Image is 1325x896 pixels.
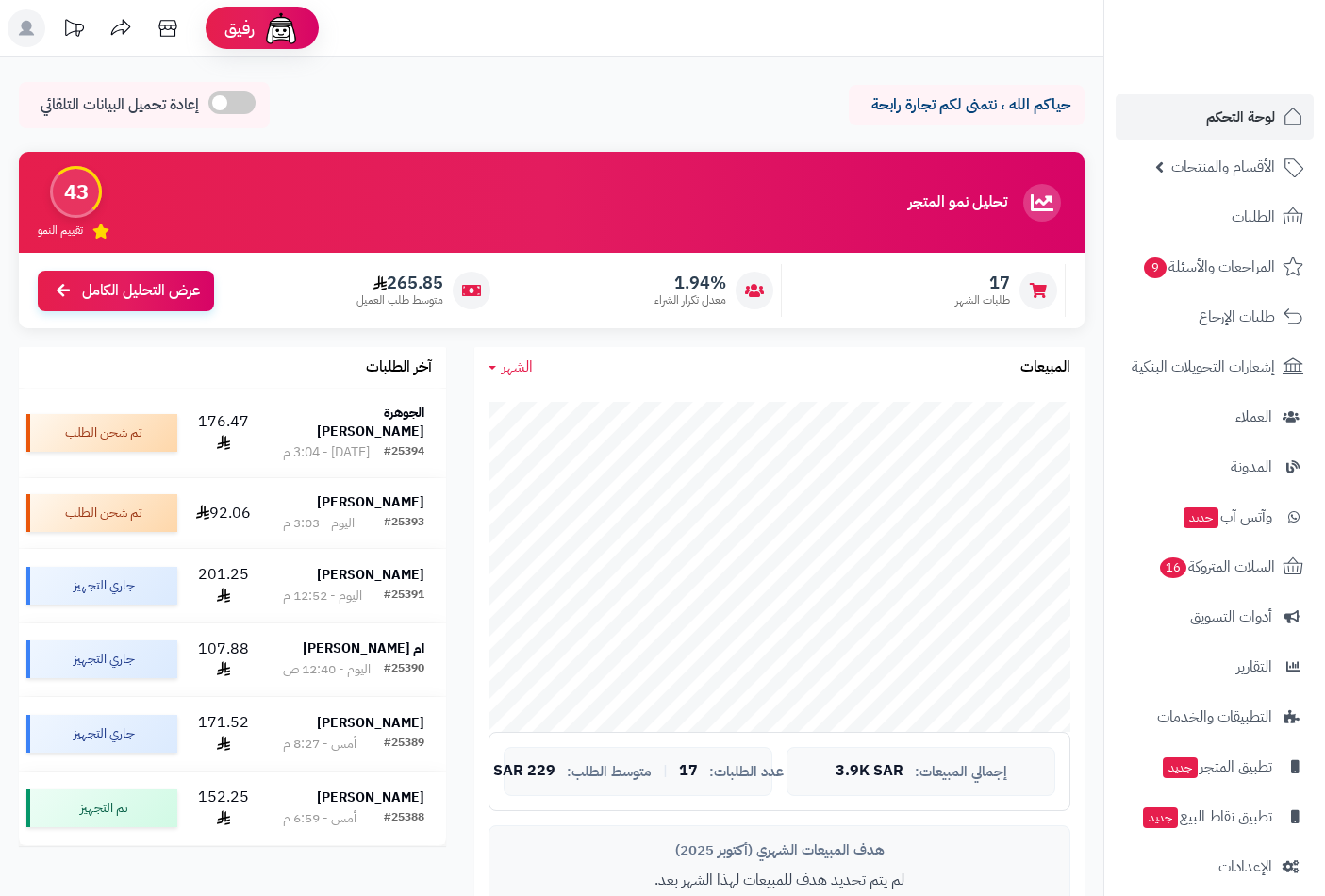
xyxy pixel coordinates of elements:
span: جديد [1143,807,1178,828]
a: تطبيق المتجرجديد [1116,744,1314,789]
div: اليوم - 12:52 م [283,587,362,606]
div: جاري التجهيز [26,715,177,753]
span: المراجعات والأسئلة [1142,254,1275,280]
a: المراجعات والأسئلة9 [1116,244,1314,290]
span: عرض التحليل الكامل [82,280,200,302]
a: إشعارات التحويلات البنكية [1116,344,1314,390]
a: السلات المتروكة16 [1116,544,1314,589]
div: هدف المبيعات الشهري (أكتوبر 2025) [504,840,1055,860]
div: أمس - 8:27 م [283,735,356,754]
span: تقييم النمو [38,223,83,239]
a: الشهر [489,357,533,378]
div: [DATE] - 3:04 م [283,443,370,462]
span: 17 [679,763,698,780]
td: 107.88 [185,623,261,697]
a: الطلبات [1116,194,1314,240]
strong: [PERSON_NAME] [317,565,424,585]
p: لم يتم تحديد هدف للمبيعات لهذا الشهر بعد. [504,870,1055,891]
span: 16 [1160,557,1186,578]
div: #25393 [384,514,424,533]
td: 152.25 [185,772,261,845]
td: 92.06 [185,478,261,548]
a: التقارير [1116,644,1314,689]
span: رفيق [224,17,255,40]
div: جاري التجهيز [26,567,177,605]
div: تم شحن الطلب [26,414,177,452]
span: لوحة التحكم [1206,104,1275,130]
div: اليوم - 3:03 م [283,514,355,533]
div: تم شحن الطلب [26,494,177,532]
span: 3.9K SAR [836,763,903,780]
p: حياكم الله ، نتمنى لكم تجارة رابحة [863,94,1070,116]
strong: [PERSON_NAME] [317,492,424,512]
span: جديد [1184,507,1218,528]
span: 265.85 [356,273,443,293]
a: الإعدادات [1116,844,1314,889]
strong: الجوهرة [PERSON_NAME] [317,403,424,441]
div: #25390 [384,660,424,679]
span: وآتس آب [1182,504,1272,530]
a: طلبات الإرجاع [1116,294,1314,340]
a: أدوات التسويق [1116,594,1314,639]
a: العملاء [1116,394,1314,440]
span: الطلبات [1232,204,1275,230]
img: logo-2.png [1197,51,1307,91]
span: عدد الطلبات: [709,764,784,780]
td: 176.47 [185,389,261,477]
td: 171.52 [185,697,261,771]
span: إعادة تحميل البيانات التلقائي [41,94,199,116]
span: متوسط الطلب: [567,764,652,780]
span: تطبيق نقاط البيع [1141,804,1272,830]
div: #25391 [384,587,424,606]
a: تحديثات المنصة [50,9,97,52]
strong: [PERSON_NAME] [317,713,424,733]
div: جاري التجهيز [26,640,177,678]
div: #25394 [384,443,424,462]
td: 201.25 [185,549,261,622]
span: 229 SAR [493,763,555,780]
span: السلات المتروكة [1158,554,1275,580]
strong: ام [PERSON_NAME] [303,639,424,658]
div: #25389 [384,735,424,754]
span: تطبيق المتجر [1161,754,1272,780]
span: التقارير [1236,654,1272,680]
span: الأقسام والمنتجات [1171,154,1275,180]
span: جديد [1163,757,1198,778]
span: معدل تكرار الشراء [654,292,726,308]
h3: آخر الطلبات [366,359,432,376]
span: إشعارات التحويلات البنكية [1132,354,1275,380]
span: 9 [1144,257,1167,278]
span: متوسط طلب العميل [356,292,443,308]
span: إجمالي المبيعات: [915,764,1007,780]
a: المدونة [1116,444,1314,489]
strong: [PERSON_NAME] [317,788,424,807]
span: طلبات الإرجاع [1199,304,1275,330]
span: المدونة [1231,454,1272,480]
a: تطبيق نقاط البيعجديد [1116,794,1314,839]
div: اليوم - 12:40 ص [283,660,371,679]
span: | [663,764,668,778]
span: الإعدادات [1218,854,1272,880]
span: أدوات التسويق [1190,604,1272,630]
a: لوحة التحكم [1116,94,1314,140]
div: أمس - 6:59 م [283,809,356,828]
h3: تحليل نمو المتجر [908,194,1007,211]
a: وآتس آبجديد [1116,494,1314,539]
a: التطبيقات والخدمات [1116,694,1314,739]
span: 17 [955,273,1010,293]
h3: المبيعات [1020,359,1070,376]
span: طلبات الشهر [955,292,1010,308]
img: ai-face.png [262,9,300,47]
span: العملاء [1235,404,1272,430]
span: التطبيقات والخدمات [1157,704,1272,730]
a: عرض التحليل الكامل [38,271,214,311]
span: 1.94% [654,273,726,293]
span: الشهر [502,356,533,378]
div: #25388 [384,809,424,828]
div: تم التجهيز [26,789,177,827]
